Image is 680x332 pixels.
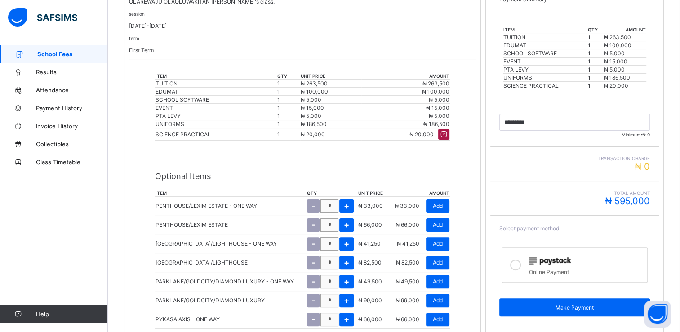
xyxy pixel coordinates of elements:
span: ₦ 20,000 [604,82,628,89]
p: PARKLANE/GOLDCITY/DIAMOND LUXURY - ONE WAY [156,278,294,285]
div: TUITION [156,80,276,87]
th: qty [277,73,300,80]
div: PTA LEVY [156,112,276,119]
td: 1 [277,104,300,112]
span: ₦ 15,000 [604,58,627,65]
div: UNIFORMS [156,121,276,127]
span: ₦ 82,500 [396,259,419,266]
p: [GEOGRAPHIC_DATA]/LIGHTHOUSE - ONE WAY [156,240,277,247]
span: - [311,296,315,305]
p: PARKLANE/GOLDCITY/DIAMOND LUXURY [156,297,265,304]
span: + [344,201,349,211]
span: Add [433,202,443,209]
span: ₦ 41,250 [358,240,381,247]
small: term [129,36,139,41]
th: unit price [300,73,361,80]
span: Add [433,278,443,285]
th: qty [307,190,358,197]
td: EDUMAT [503,41,587,49]
span: + [344,277,349,286]
span: ₦ 5,000 [301,96,321,103]
span: ₦ 82,500 [358,259,382,266]
span: - [311,277,315,286]
img: paystack.0b99254114f7d5403c0525f3550acd03.svg [529,257,571,265]
span: ₦ 5,000 [604,66,625,73]
span: ₦ 33,000 [395,202,419,209]
th: item [155,73,277,80]
span: ₦ 33,000 [358,202,383,209]
span: ₦ 66,000 [358,221,382,228]
span: ₦ 595,000 [605,196,650,206]
p: [DATE]-[DATE] [129,22,476,29]
span: - [311,220,315,229]
th: item [503,27,587,33]
span: + [344,239,349,248]
th: qty [587,27,604,33]
span: ₦ 20,000 [301,131,325,138]
td: SCHOOL SOFTWARE [503,49,587,58]
span: Invoice History [36,122,108,130]
p: Optional Items [155,171,450,181]
th: item [155,190,307,197]
span: Attendance [36,86,108,94]
span: - [311,201,315,211]
td: TUITION [503,33,587,41]
span: Add [433,240,443,247]
span: - [311,314,315,324]
span: - [311,239,315,248]
td: 1 [587,82,604,90]
th: amount [388,190,450,197]
span: Help [36,310,107,318]
td: 1 [587,33,604,41]
span: ₦ 5,000 [604,50,625,57]
td: 1 [587,74,604,82]
span: Payment History [36,104,108,112]
div: SCHOOL SOFTWARE [156,96,276,103]
span: Transaction charge [499,156,650,161]
span: ₦ 0 [642,132,650,137]
span: ₦ 99,000 [396,297,419,304]
span: Add [433,221,443,228]
th: amount [361,73,450,80]
span: + [344,314,349,324]
span: Class Timetable [36,158,108,166]
p: PYKASA AXIS - ONE WAY [156,316,220,323]
span: Total Amount [499,190,650,196]
span: ₦ 100,000 [604,42,631,49]
td: UNIFORMS [503,74,587,82]
span: ₦ 49,500 [358,278,382,285]
span: ₦ 66,000 [396,221,419,228]
td: 1 [587,58,604,66]
td: 1 [277,112,300,120]
span: ₦ 186,500 [423,121,449,127]
span: ₦ 5,000 [429,112,449,119]
span: Add [433,316,443,323]
td: 1 [277,88,300,96]
span: ₦ 0 [635,161,650,172]
span: ₦ 263,500 [604,34,631,40]
span: Select payment method [499,225,559,232]
span: Results [36,68,108,76]
td: EVENT [503,58,587,66]
div: EVENT [156,104,276,111]
th: amount [604,27,646,33]
span: ₦ 41,250 [397,240,419,247]
span: ₦ 100,000 [301,88,328,95]
div: Online Payment [529,266,643,275]
td: PTA LEVY [503,66,587,74]
img: safsims [8,8,77,27]
span: ₦ 5,000 [301,112,321,119]
span: Add [433,297,443,304]
span: School Fees [37,50,108,58]
span: ₦ 15,000 [301,104,324,111]
button: Open asap [644,301,671,328]
td: 1 [277,80,300,88]
span: + [344,296,349,305]
td: 1 [277,128,300,141]
span: ₦ 263,500 [301,80,328,87]
span: ₦ 186,500 [301,121,327,127]
span: ₦ 99,000 [358,297,382,304]
span: ₦ 186,500 [604,74,630,81]
div: EDUMAT [156,88,276,95]
p: PENTHOUSE/LEXIM ESTATE [156,221,228,228]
